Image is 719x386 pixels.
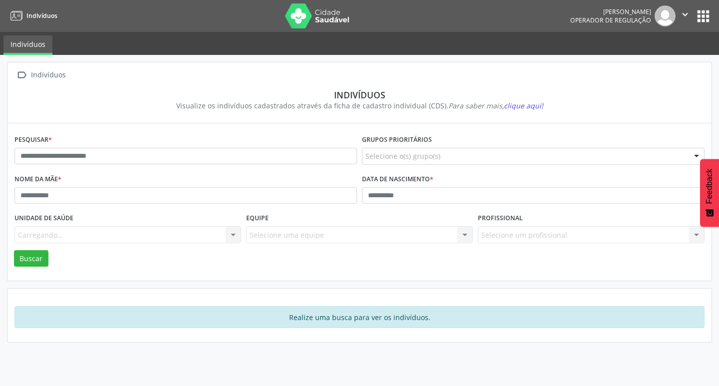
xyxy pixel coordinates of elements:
button: Feedback - Mostrar pesquisa [700,159,719,227]
span: Operador de regulação [570,16,651,24]
label: Nome da mãe [14,172,61,187]
span: Feedback [705,169,714,204]
a: Indivíduos [7,7,57,24]
div: [PERSON_NAME] [570,7,651,16]
button: apps [695,7,712,25]
label: Grupos prioritários [362,132,432,148]
label: Profissional [478,211,523,226]
span: clique aqui! [504,101,543,110]
span: Selecione o(s) grupo(s) [365,151,440,161]
div: Indivíduos [21,89,698,100]
button:  [676,5,695,26]
div: Realize uma busca para ver os indivíduos. [14,306,705,328]
img: img [655,5,676,26]
i: Para saber mais, [448,101,543,110]
span: Indivíduos [26,11,57,20]
button: Buscar [14,250,48,267]
label: Equipe [246,211,269,226]
label: Unidade de saúde [14,211,73,226]
i:  [14,68,29,82]
div: Indivíduos [29,68,67,82]
label: Data de nascimento [362,172,433,187]
a:  Indivíduos [14,68,67,82]
i:  [680,9,691,20]
label: Pesquisar [14,132,52,148]
div: Visualize os indivíduos cadastrados através da ficha de cadastro individual (CDS). [21,100,698,111]
a: Indivíduos [3,35,52,55]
